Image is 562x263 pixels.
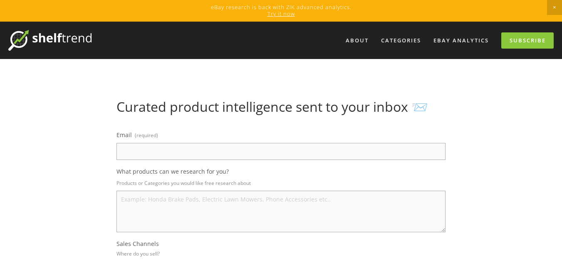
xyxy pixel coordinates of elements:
a: eBay Analytics [428,34,494,47]
a: Try it now [267,10,295,17]
img: ShelfTrend [8,30,92,51]
span: What products can we research for you? [116,167,229,175]
a: Subscribe [501,32,554,49]
span: Sales Channels [116,240,159,248]
h1: Curated product intelligence sent to your inbox 📨 [116,99,446,115]
span: Email [116,131,132,139]
div: Categories [376,34,426,47]
p: Products or Categories you would like free research about [116,177,446,189]
a: About [340,34,374,47]
span: (required) [135,129,158,141]
p: Where do you sell? [116,248,160,260]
